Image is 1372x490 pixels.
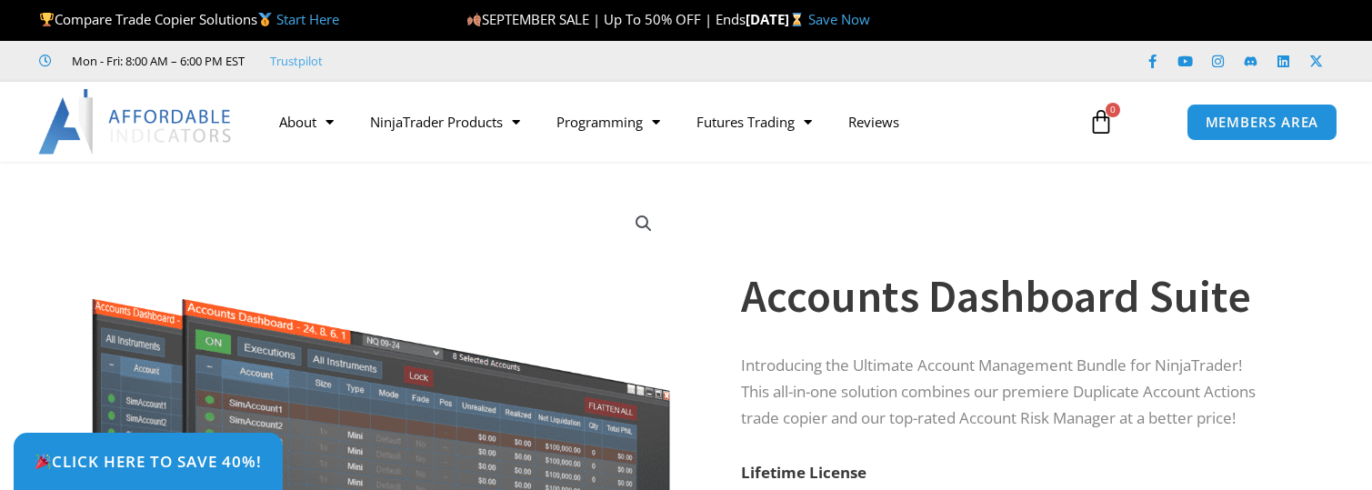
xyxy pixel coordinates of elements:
span: MEMBERS AREA [1206,115,1319,129]
img: 🍂 [467,13,481,26]
strong: [DATE] [746,10,808,28]
span: Click Here to save 40%! [35,454,262,469]
a: 🎉Click Here to save 40%! [14,433,283,490]
img: LogoAI | Affordable Indicators – NinjaTrader [38,89,234,155]
img: ⌛ [790,13,804,26]
span: Mon - Fri: 8:00 AM – 6:00 PM EST [67,50,245,72]
h1: Accounts Dashboard Suite [741,265,1272,328]
a: Save Now [808,10,870,28]
a: MEMBERS AREA [1187,104,1338,141]
span: SEPTEMBER SALE | Up To 50% OFF | Ends [466,10,746,28]
nav: Menu [261,101,1071,143]
a: Trustpilot [270,50,323,72]
a: About [261,101,352,143]
a: NinjaTrader Products [352,101,538,143]
span: Compare Trade Copier Solutions [39,10,339,28]
span: 0 [1106,103,1120,117]
a: Futures Trading [678,101,830,143]
img: 🏆 [40,13,54,26]
p: Introducing the Ultimate Account Management Bundle for NinjaTrader! This all-in-one solution comb... [741,353,1272,432]
a: Programming [538,101,678,143]
a: Start Here [276,10,339,28]
img: 🥇 [258,13,272,26]
a: View full-screen image gallery [627,207,660,240]
a: Reviews [830,101,917,143]
img: 🎉 [35,454,51,469]
a: 0 [1061,95,1141,148]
